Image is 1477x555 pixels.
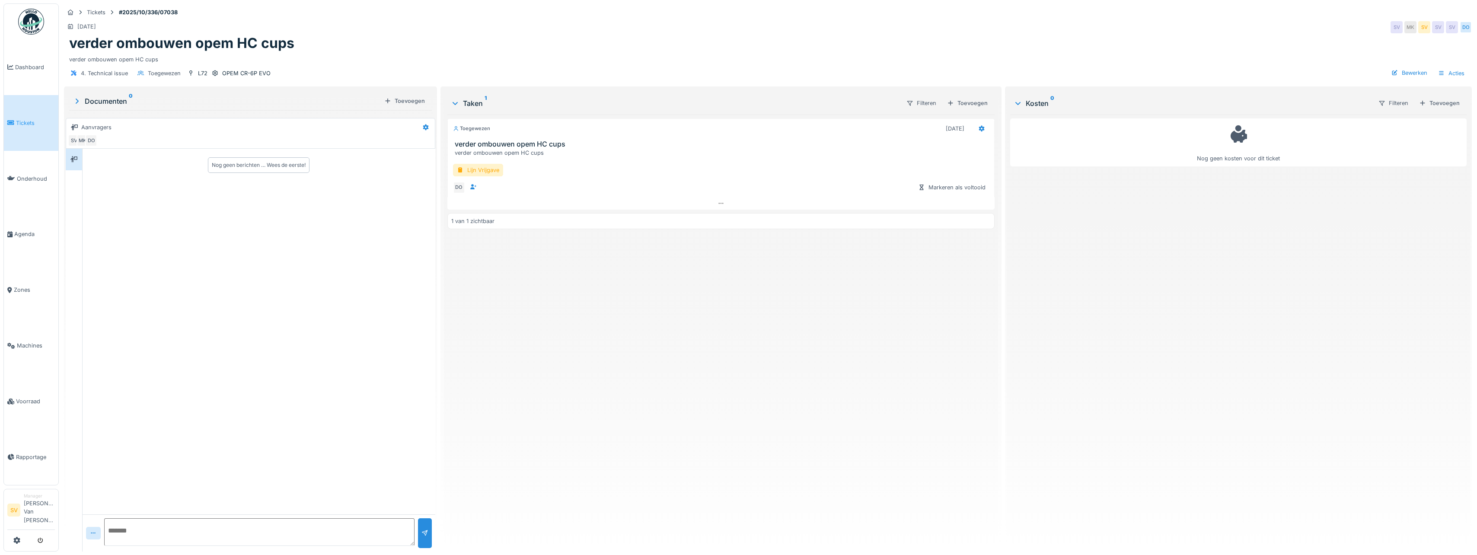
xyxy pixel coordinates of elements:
[69,35,294,51] h1: verder ombouwen opem HC cups
[7,504,20,517] li: SV
[451,98,899,108] div: Taken
[129,96,133,106] sup: 0
[77,134,89,147] div: MK
[7,493,55,530] a: SV Manager[PERSON_NAME] Van [PERSON_NAME]
[453,182,465,194] div: DO
[15,63,55,71] span: Dashboard
[4,95,58,151] a: Tickets
[87,8,105,16] div: Tickets
[1016,122,1461,163] div: Nog geen kosten voor dit ticket
[1050,98,1054,108] sup: 0
[69,52,1467,64] div: verder ombouwen opem HC cups
[1416,97,1463,109] div: Toevoegen
[4,262,58,318] a: Zones
[16,397,55,405] span: Voorraad
[115,8,181,16] strong: #2025/10/336/07038
[903,97,940,109] div: Filteren
[451,217,494,225] div: 1 van 1 zichtbaar
[24,493,55,499] div: Manager
[1014,98,1371,108] div: Kosten
[4,151,58,207] a: Onderhoud
[485,98,487,108] sup: 1
[1375,97,1412,109] div: Filteren
[455,140,991,148] h3: verder ombouwen opem HC cups
[14,286,55,294] span: Zones
[1432,21,1444,33] div: SV
[1404,21,1416,33] div: MK
[4,318,58,373] a: Machines
[1434,67,1468,80] div: Acties
[1418,21,1430,33] div: SV
[946,124,964,133] div: [DATE]
[453,125,490,132] div: Toegewezen
[17,341,55,350] span: Machines
[212,161,306,169] div: Nog geen berichten … Wees de eerste!
[4,373,58,429] a: Voorraad
[85,134,97,147] div: DO
[18,9,44,35] img: Badge_color-CXgf-gQk.svg
[17,175,55,183] span: Onderhoud
[77,22,96,31] div: [DATE]
[148,69,181,77] div: Toegewezen
[1460,21,1472,33] div: DO
[915,182,989,193] div: Markeren als voltooid
[4,39,58,95] a: Dashboard
[1388,67,1431,79] div: Bewerken
[14,230,55,238] span: Agenda
[73,96,381,106] div: Documenten
[1446,21,1458,33] div: SV
[68,134,80,147] div: SV
[81,123,112,131] div: Aanvragers
[381,95,428,107] div: Toevoegen
[455,149,991,157] div: verder ombouwen opem HC cups
[222,69,271,77] div: OPEM CR-6P EVO
[16,453,55,461] span: Rapportage
[944,97,991,109] div: Toevoegen
[16,119,55,127] span: Tickets
[4,207,58,262] a: Agenda
[198,69,207,77] div: L72
[4,429,58,485] a: Rapportage
[1391,21,1403,33] div: SV
[24,493,55,528] li: [PERSON_NAME] Van [PERSON_NAME]
[81,69,128,77] div: 4. Technical issue
[453,164,503,176] div: Lijn Vrijgave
